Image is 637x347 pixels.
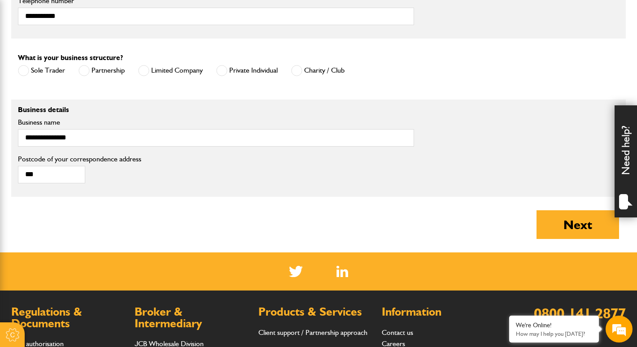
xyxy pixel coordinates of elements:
[135,306,249,329] h2: Broker & Intermediary
[258,306,373,318] h2: Products & Services
[336,266,349,277] img: Linked In
[382,328,413,337] a: Contact us
[15,50,38,62] img: d_20077148190_company_1631870298795_20077148190
[11,306,126,329] h2: Regulations & Documents
[615,105,637,217] div: Need help?
[47,50,151,62] div: Chat with us now
[79,65,125,76] label: Partnership
[138,65,203,76] label: Limited Company
[12,162,164,269] textarea: Type your message and hit 'Enter'
[258,328,367,337] a: Client support / Partnership approach
[289,266,303,277] img: Twitter
[18,54,123,61] label: What is your business structure?
[534,304,626,322] a: 0800 141 2877
[12,136,164,156] input: Enter your phone number
[18,65,65,76] label: Sole Trader
[18,119,414,126] label: Business name
[382,306,496,318] h2: Information
[12,83,164,103] input: Enter your last name
[18,106,414,113] p: Business details
[336,266,349,277] a: LinkedIn
[147,4,169,26] div: Minimize live chat window
[516,321,592,329] div: We're Online!
[18,156,155,163] label: Postcode of your correspondence address
[537,210,619,239] button: Next
[291,65,345,76] label: Charity / Club
[516,330,592,337] p: How may I help you today?
[12,109,164,129] input: Enter your email address
[216,65,278,76] label: Private Individual
[122,276,163,288] em: Start Chat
